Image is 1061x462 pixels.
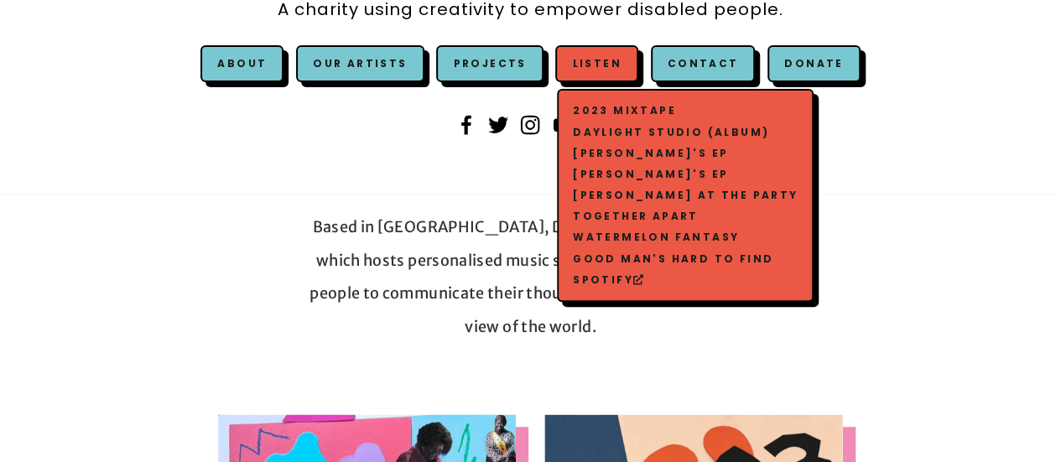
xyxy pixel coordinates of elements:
a: Watermelon Fantasy [569,227,802,248]
a: Daylight Studio (Album) [569,122,802,143]
a: Together Apart [569,206,802,227]
p: Based in [GEOGRAPHIC_DATA], Daylight Studio is a charity which hosts personalised music sessions,... [299,210,762,343]
a: [PERSON_NAME]'s EP [569,164,802,184]
a: Contact [651,45,756,82]
a: About [217,56,267,70]
a: Listen [572,56,621,70]
a: Good man's hard to find [569,248,802,269]
a: Projects [436,45,543,82]
a: Our Artists [296,45,424,82]
a: [PERSON_NAME]'s EP [569,143,802,164]
a: 2023 Mixtape [569,101,802,122]
a: [PERSON_NAME] at The Party [569,184,802,205]
a: Spotify [569,269,802,290]
a: Donate [767,45,860,82]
